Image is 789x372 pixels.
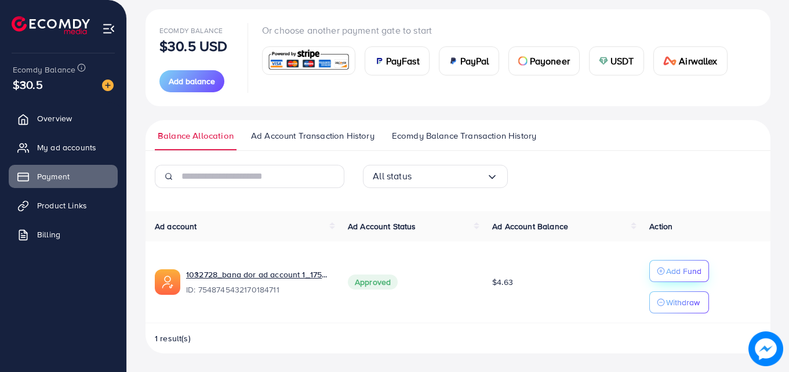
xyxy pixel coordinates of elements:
a: Overview [9,107,118,130]
img: ic-ads-acc.e4c84228.svg [155,269,180,295]
span: Balance Allocation [158,129,234,142]
img: card [374,56,384,66]
span: Approved [348,275,398,290]
span: Ecomdy Balance [13,64,75,75]
span: Add balance [169,75,215,87]
button: Withdraw [649,291,709,313]
span: Ad account [155,221,197,232]
span: Payment [37,171,70,182]
a: cardPayPal [439,46,499,75]
a: cardUSDT [589,46,644,75]
p: Add Fund [666,264,701,278]
span: Overview [37,113,72,124]
p: $30.5 USD [159,39,227,53]
img: image [102,80,114,91]
button: Add Fund [649,260,709,282]
img: card [266,48,351,73]
input: Search for option [412,167,486,185]
span: Action [649,221,672,232]
span: PayFast [386,54,420,68]
span: ID: 7548745432170184711 [186,284,329,295]
img: card [518,56,528,66]
span: Ad Account Transaction History [251,129,374,142]
a: card [262,46,355,75]
span: $30.5 [13,76,43,93]
span: Payoneer [530,54,570,68]
a: cardPayFast [365,46,430,75]
img: card [599,56,608,66]
span: Billing [37,229,60,240]
a: cardPayoneer [508,46,580,75]
span: Ecomdy Balance Transaction History [392,129,536,142]
span: Airwallex [679,54,717,68]
button: Add balance [159,70,224,92]
span: USDT [610,54,634,68]
a: Payment [9,165,118,188]
p: Withdraw [666,295,700,309]
img: card [449,56,458,66]
img: logo [12,16,90,34]
img: menu [102,22,115,35]
p: Or choose another payment gate to start [262,23,737,37]
a: My ad accounts [9,136,118,159]
img: card [663,56,677,66]
a: cardAirwallex [653,46,728,75]
span: My ad accounts [37,142,96,153]
span: Ad Account Status [348,221,416,232]
a: Product Links [9,194,118,217]
span: Product Links [37,200,87,211]
div: Search for option [363,165,508,188]
span: Ad Account Balance [492,221,568,232]
a: Billing [9,223,118,246]
img: image [748,331,783,366]
span: $4.63 [492,276,513,288]
span: All status [373,167,412,185]
a: 1032728_bana dor ad account 1_1757579407255 [186,269,329,280]
div: <span class='underline'>1032728_bana dor ad account 1_1757579407255</span></br>7548745432170184711 [186,269,329,295]
span: 1 result(s) [155,333,191,344]
span: PayPal [460,54,489,68]
span: Ecomdy Balance [159,26,223,35]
